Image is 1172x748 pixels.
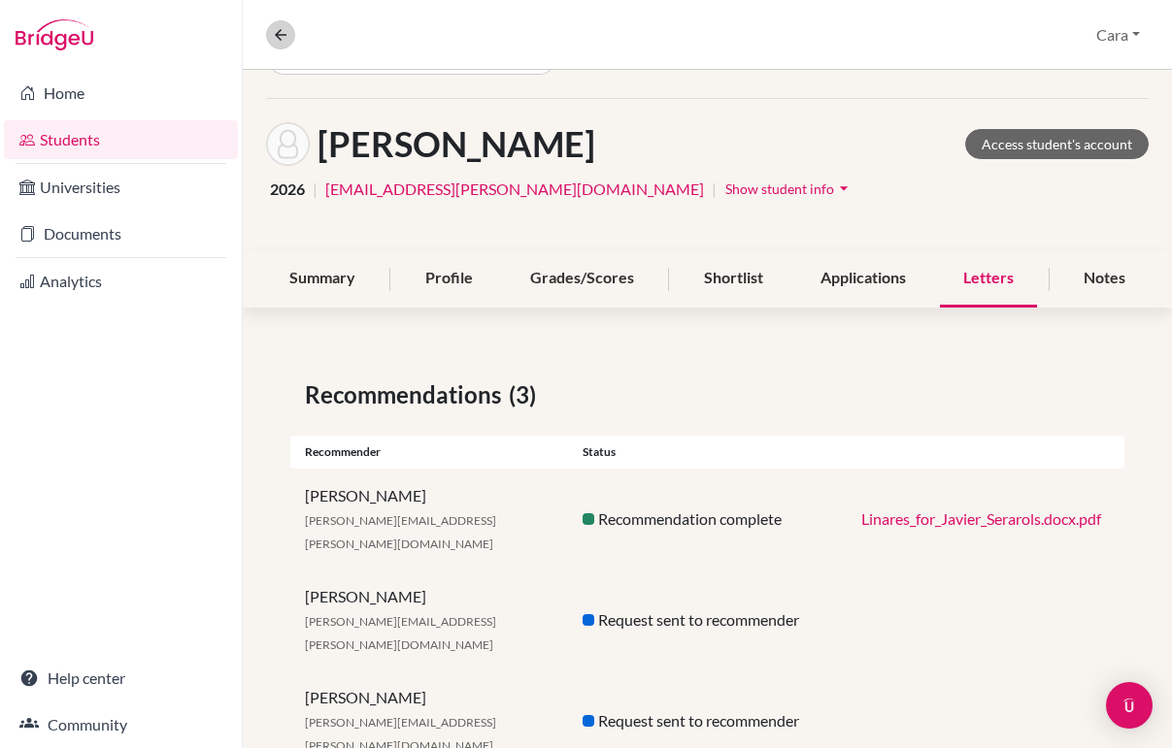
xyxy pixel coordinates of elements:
[290,484,568,554] div: [PERSON_NAME]
[318,123,595,165] h1: [PERSON_NAME]
[16,19,93,50] img: Bridge-U
[313,178,318,201] span: |
[797,250,929,308] div: Applications
[568,443,846,461] div: Status
[507,250,657,308] div: Grades/Scores
[4,659,238,698] a: Help center
[270,178,305,201] span: 2026
[4,74,238,113] a: Home
[509,377,544,412] span: (3)
[568,608,846,632] div: Request sent to recommender
[290,585,568,655] div: [PERSON_NAME]
[834,179,854,198] i: arrow_drop_down
[305,513,496,551] span: [PERSON_NAME][EMAIL_ADDRESS][PERSON_NAME][DOMAIN_NAME]
[4,214,238,253] a: Documents
[305,614,496,652] span: [PERSON_NAME][EMAIL_ADDRESS][PERSON_NAME][DOMAIN_NAME]
[965,129,1149,159] a: Access student's account
[290,443,568,461] div: Recommender
[266,250,379,308] div: Summary
[940,250,1037,308] div: Letters
[325,178,704,201] a: [EMAIL_ADDRESS][PERSON_NAME][DOMAIN_NAME]
[712,178,717,201] span: |
[725,180,834,197] span: Show student info
[4,120,238,159] a: Students
[568,709,846,732] div: Request sent to recommender
[1106,682,1153,729] div: Open Intercom Messenger
[724,174,854,204] button: Show student infoarrow_drop_down
[4,262,238,301] a: Analytics
[568,507,846,531] div: Recommendation complete
[1088,16,1149,53] button: Cara
[266,122,310,166] img: Javier Serarols Suárez's avatar
[402,250,496,308] div: Profile
[305,377,509,412] span: Recommendations
[1060,250,1149,308] div: Notes
[861,509,1101,528] a: Linares_for_Javier_Serarols.docx.pdf
[4,705,238,744] a: Community
[681,250,787,308] div: Shortlist
[4,168,238,207] a: Universities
